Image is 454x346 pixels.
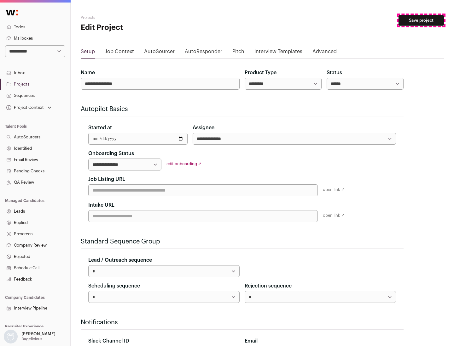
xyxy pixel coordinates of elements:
[81,48,95,58] a: Setup
[399,15,444,26] button: Save project
[81,105,404,114] h2: Autopilot Basics
[4,330,18,343] img: nopic.png
[5,105,44,110] div: Project Context
[88,176,125,183] label: Job Listing URL
[88,201,114,209] label: Intake URL
[166,162,201,166] a: edit onboarding ↗
[232,48,244,58] a: Pitch
[88,337,129,345] label: Slack Channel ID
[88,256,152,264] label: Lead / Outreach sequence
[245,337,396,345] div: Email
[81,237,404,246] h2: Standard Sequence Group
[185,48,222,58] a: AutoResponder
[312,48,337,58] a: Advanced
[21,332,55,337] p: [PERSON_NAME]
[81,23,202,33] h1: Edit Project
[254,48,302,58] a: Interview Templates
[81,15,202,20] h2: Projects
[88,150,134,157] label: Onboarding Status
[193,124,214,131] label: Assignee
[88,282,140,290] label: Scheduling sequence
[105,48,134,58] a: Job Context
[81,69,95,76] label: Name
[3,6,21,19] img: Wellfound
[3,330,57,343] button: Open dropdown
[5,103,53,112] button: Open dropdown
[245,282,292,290] label: Rejection sequence
[144,48,175,58] a: AutoSourcer
[327,69,342,76] label: Status
[81,318,404,327] h2: Notifications
[21,337,42,342] p: Bagelicious
[245,69,276,76] label: Product Type
[88,124,112,131] label: Started at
